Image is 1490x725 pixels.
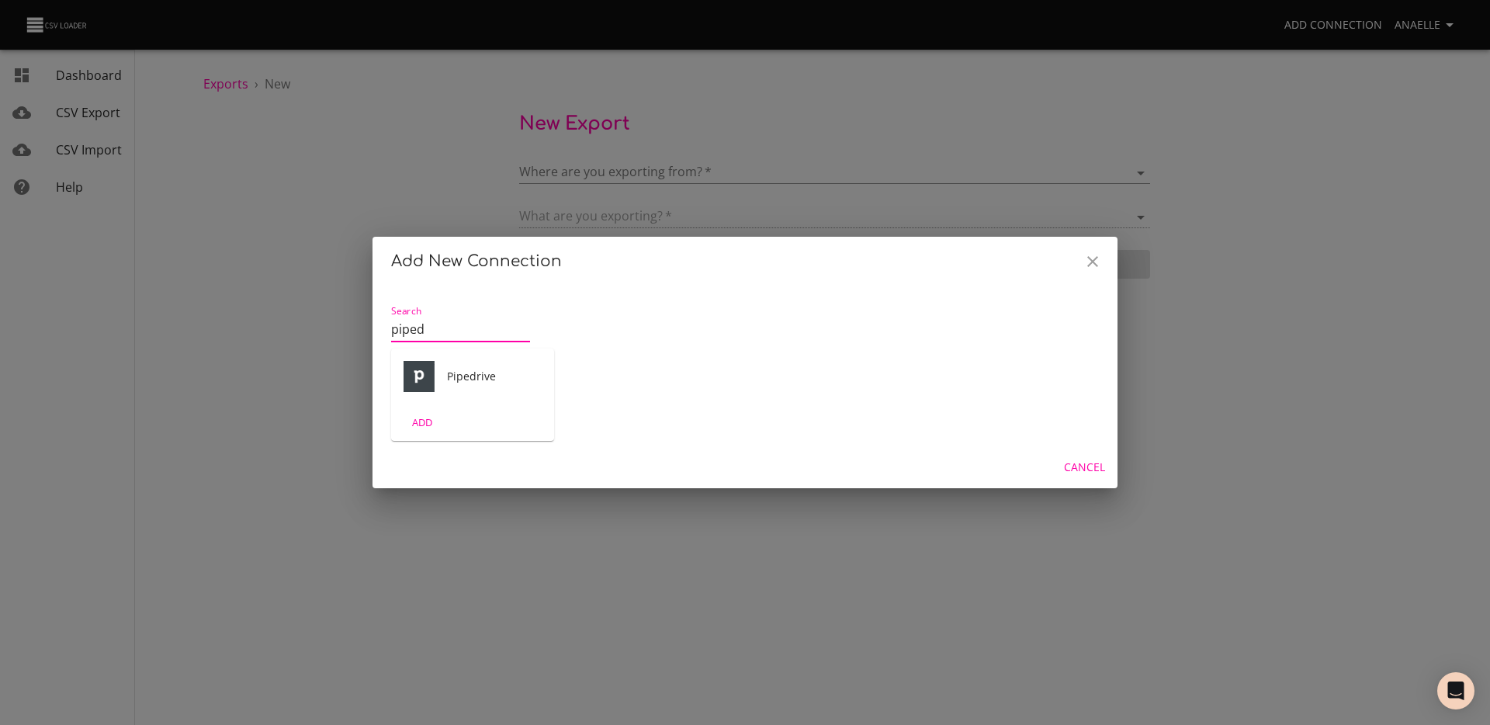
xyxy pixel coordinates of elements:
[397,411,447,435] button: ADD
[401,414,443,432] span: ADD
[1437,672,1474,709] div: Open Intercom Messenger
[1058,453,1111,482] button: Cancel
[391,307,421,316] label: Search
[447,369,542,384] span: Pipedrive
[404,361,435,392] div: Tool
[1064,458,1105,477] span: Cancel
[391,249,1099,274] h2: Add New Connection
[404,361,435,392] img: Pipedrive
[1074,243,1111,280] button: Close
